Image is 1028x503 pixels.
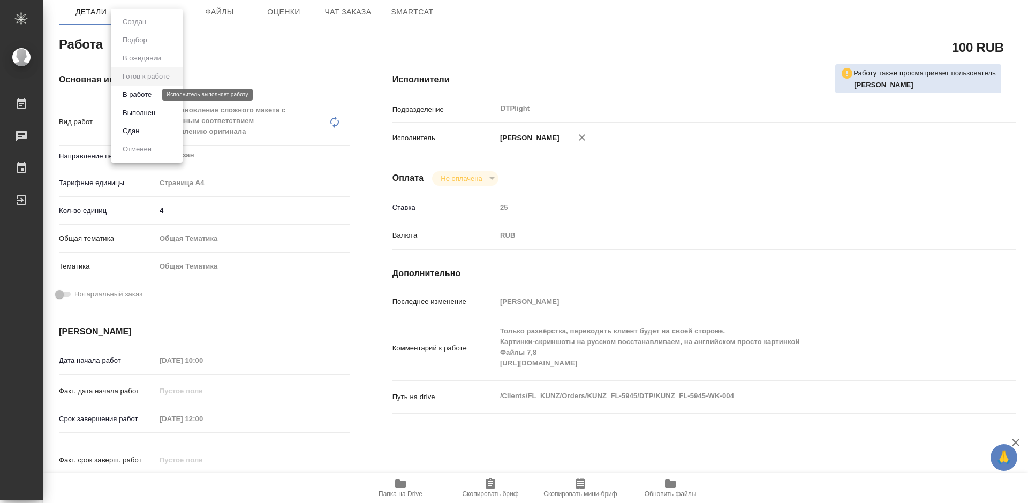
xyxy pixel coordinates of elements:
button: Создан [119,16,149,28]
button: Готов к работе [119,71,173,82]
button: Сдан [119,125,142,137]
button: Подбор [119,34,150,46]
button: В ожидании [119,52,164,64]
button: В работе [119,89,155,101]
button: Выполнен [119,107,158,119]
button: Отменен [119,143,155,155]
